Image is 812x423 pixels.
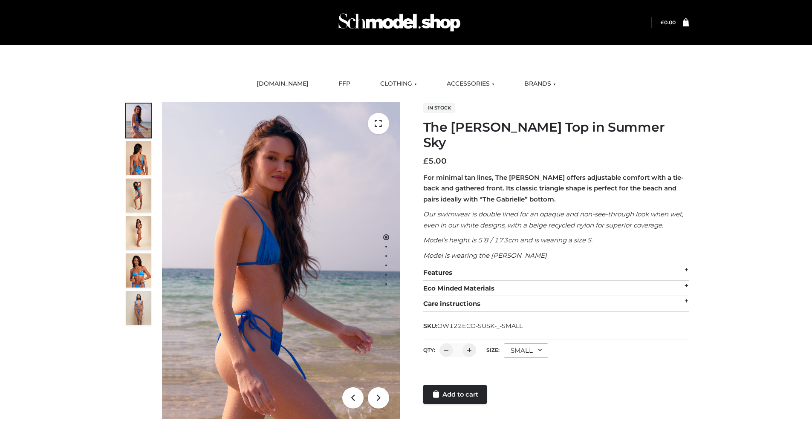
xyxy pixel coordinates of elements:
[423,251,547,259] em: Model is wearing the [PERSON_NAME]
[423,265,689,281] div: Features
[423,385,487,404] a: Add to cart
[423,156,447,166] bdi: 5.00
[126,104,151,138] img: 1.Alex-top_SS-1_4464b1e7-c2c9-4e4b-a62c-58381cd673c0-1.jpg
[335,6,463,39] img: Schmodel Admin 964
[423,210,683,229] em: Our swimwear is double lined for an opaque and non-see-through look when wet, even in our white d...
[661,19,664,26] span: £
[423,296,689,312] div: Care instructions
[423,120,689,150] h1: The [PERSON_NAME] Top in Summer Sky
[437,322,523,330] span: OW122ECO-SUSK-_-SMALL
[332,75,357,93] a: FFP
[518,75,562,93] a: BRANDS
[423,321,523,331] span: SKU:
[126,216,151,250] img: 3.Alex-top_CN-1-1-2.jpg
[423,156,428,166] span: £
[486,347,500,353] label: Size:
[374,75,423,93] a: CLOTHING
[504,343,548,358] div: SMALL
[423,281,689,296] div: Eco Minded Materials
[423,173,684,203] strong: For minimal tan lines, The [PERSON_NAME] offers adjustable comfort with a tie-back and gathered f...
[162,102,400,419] img: 1.Alex-top_SS-1_4464b1e7-c2c9-4e4b-a62c-58381cd673c0 (1)
[126,178,151,213] img: 4.Alex-top_CN-1-1-2.jpg
[250,75,315,93] a: [DOMAIN_NAME]
[661,19,676,26] bdi: 0.00
[440,75,501,93] a: ACCESSORIES
[423,347,435,353] label: QTY:
[423,236,592,244] em: Model’s height is 5’8 / 173cm and is wearing a size S.
[126,141,151,175] img: 5.Alex-top_CN-1-1_1-1.jpg
[126,291,151,325] img: SSVC.jpg
[661,19,676,26] a: £0.00
[423,103,455,113] span: In stock
[126,253,151,288] img: 2.Alex-top_CN-1-1-2.jpg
